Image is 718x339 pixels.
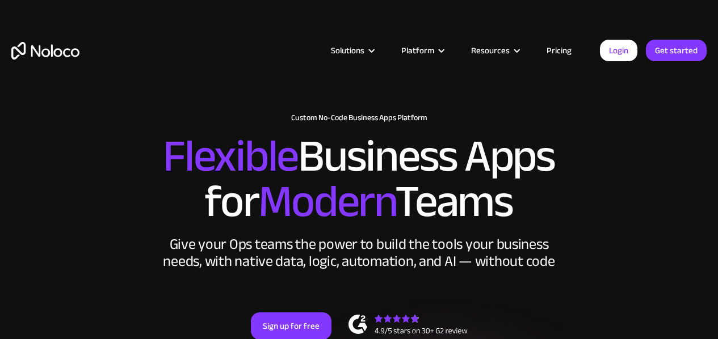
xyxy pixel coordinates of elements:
[163,114,298,198] span: Flexible
[331,43,364,58] div: Solutions
[401,43,434,58] div: Platform
[457,43,532,58] div: Resources
[161,236,558,270] div: Give your Ops teams the power to build the tools your business needs, with native data, logic, au...
[387,43,457,58] div: Platform
[646,40,707,61] a: Get started
[532,43,586,58] a: Pricing
[11,113,707,122] h1: Custom No-Code Business Apps Platform
[11,134,707,224] h2: Business Apps for Teams
[471,43,510,58] div: Resources
[11,42,79,60] a: home
[258,159,395,244] span: Modern
[317,43,387,58] div: Solutions
[600,40,637,61] a: Login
